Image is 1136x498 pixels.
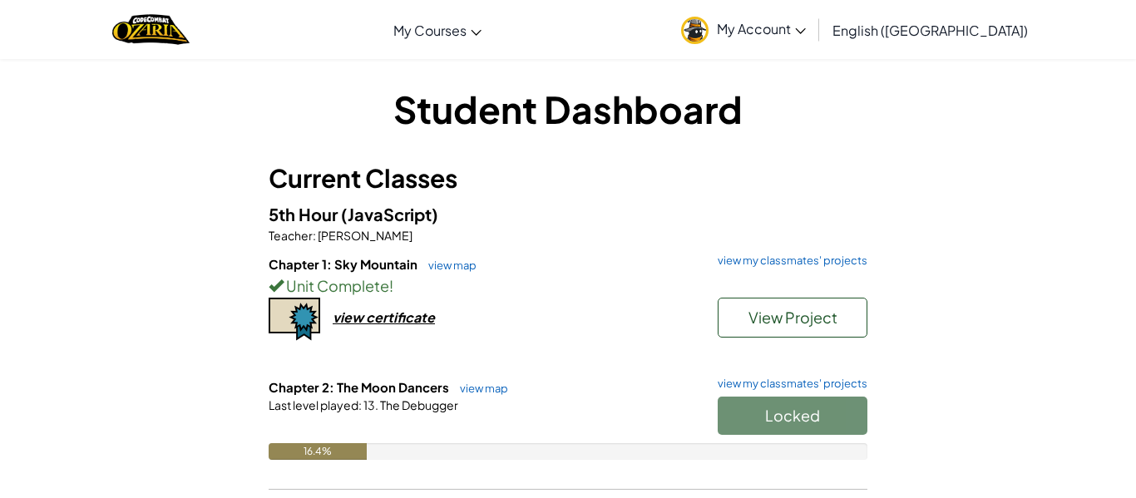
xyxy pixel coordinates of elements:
[452,382,508,395] a: view map
[269,83,867,135] h1: Student Dashboard
[333,308,435,326] div: view certificate
[269,379,452,395] span: Chapter 2: The Moon Dancers
[269,160,867,197] h3: Current Classes
[269,256,420,272] span: Chapter 1: Sky Mountain
[673,3,814,56] a: My Account
[112,12,190,47] a: Ozaria by CodeCombat logo
[393,22,467,39] span: My Courses
[269,228,313,243] span: Teacher
[378,397,458,412] span: The Debugger
[832,22,1028,39] span: English ([GEOGRAPHIC_DATA])
[284,276,389,295] span: Unit Complete
[824,7,1036,52] a: English ([GEOGRAPHIC_DATA])
[269,298,320,341] img: certificate-icon.png
[362,397,378,412] span: 13.
[748,308,837,327] span: View Project
[420,259,477,272] a: view map
[358,397,362,412] span: :
[717,20,806,37] span: My Account
[389,276,393,295] span: !
[341,204,438,224] span: (JavaScript)
[269,397,358,412] span: Last level played
[316,228,412,243] span: [PERSON_NAME]
[681,17,709,44] img: avatar
[718,298,867,338] button: View Project
[313,228,316,243] span: :
[269,308,435,326] a: view certificate
[112,12,190,47] img: Home
[385,7,490,52] a: My Courses
[269,443,367,460] div: 16.4%
[269,204,341,224] span: 5th Hour
[709,378,867,389] a: view my classmates' projects
[709,255,867,266] a: view my classmates' projects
